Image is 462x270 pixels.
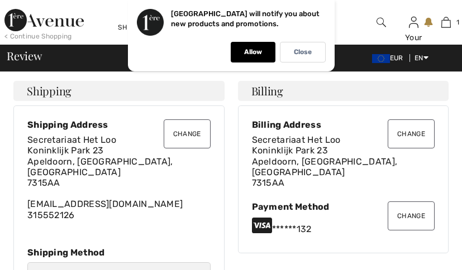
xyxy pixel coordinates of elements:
[27,85,72,97] span: Shipping
[456,17,459,27] span: 1
[398,32,429,44] div: Your
[252,201,435,212] div: Payment Method
[164,119,211,148] button: Change
[252,119,435,130] div: Billing Address
[409,17,418,27] a: Sign In
[27,119,211,130] div: Shipping Address
[244,48,262,56] p: Allow
[117,22,151,32] div: Shipping
[372,54,408,62] span: EUR
[372,54,390,63] img: Euro
[7,50,42,61] span: Review
[27,247,211,258] div: Shipping Method
[441,16,451,29] img: My Bag
[377,16,386,29] img: search the website
[409,16,418,29] img: My Info
[4,9,84,31] img: 1ère Avenue
[430,16,461,29] a: 1
[171,9,320,28] p: [GEOGRAPHIC_DATA] will notify you about new products and promotions.
[415,54,428,62] span: EN
[388,201,435,230] button: Change
[4,31,72,41] div: < Continue Shopping
[27,145,173,188] span: Koninklijk Park 23 Apeldoorn, [GEOGRAPHIC_DATA], [GEOGRAPHIC_DATA] 7315AA
[252,145,398,188] span: Koninklijk Park 23 Apeldoorn, [GEOGRAPHIC_DATA], [GEOGRAPHIC_DATA] 7315AA
[252,134,341,145] span: Secretariaat Het Loo
[27,134,116,145] span: Secretariaat Het Loo
[251,85,283,97] span: Billing
[388,119,435,148] button: Change
[27,134,211,220] div: [EMAIL_ADDRESS][DOMAIN_NAME] 315552126
[294,48,312,56] p: Close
